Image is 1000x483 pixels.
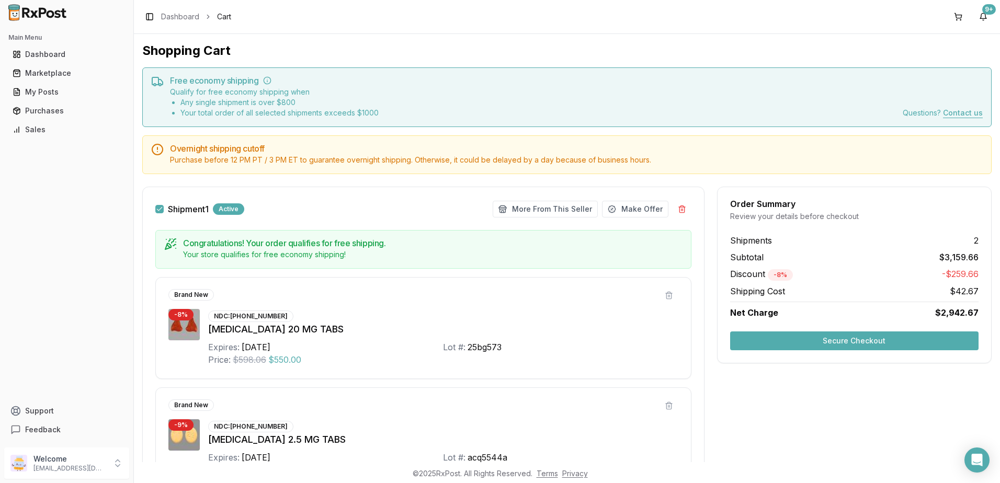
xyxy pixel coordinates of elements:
[208,353,231,366] div: Price:
[25,424,61,435] span: Feedback
[170,155,983,165] div: Purchase before 12 PM PT / 3 PM ET to guarantee overnight shipping. Otherwise, it could be delaye...
[939,251,979,263] span: $3,159.66
[161,11,231,22] nav: breadcrumb
[183,249,683,260] div: Your store qualifies for free economy shipping!
[8,64,125,83] a: Marketplace
[768,269,793,281] div: - 8 %
[8,83,125,101] a: My Posts
[443,341,465,353] div: Lot #:
[730,251,764,263] span: Subtotal
[233,353,266,366] span: $598.06
[183,239,683,247] h5: Congratulations! Your order qualifies for free shipping.
[13,49,121,60] div: Dashboard
[180,97,379,108] li: Any single shipment is over $ 800
[443,451,465,464] div: Lot #:
[217,11,231,22] span: Cart
[468,451,507,464] div: acq5544a
[4,4,71,21] img: RxPost Logo
[730,234,772,247] span: Shipments
[168,419,194,431] div: - 9 %
[168,419,200,451] img: Eliquis 2.5 MG TABS
[208,322,678,337] div: [MEDICAL_DATA] 20 MG TABS
[4,420,129,439] button: Feedback
[168,205,209,213] span: Shipment 1
[268,353,301,366] span: $550.00
[33,464,106,473] p: [EMAIL_ADDRESS][DOMAIN_NAME]
[730,269,793,279] span: Discount
[10,455,27,471] img: User avatar
[935,306,979,319] span: $2,942.67
[8,33,125,42] h2: Main Menu
[4,46,129,63] button: Dashboard
[13,106,121,116] div: Purchases
[142,42,992,59] h1: Shopping Cart
[8,45,125,64] a: Dashboard
[975,8,992,25] button: 9+
[168,399,214,411] div: Brand New
[730,211,979,222] div: Review your details before checkout
[208,310,293,322] div: NDC: [PHONE_NUMBER]
[208,432,678,447] div: [MEDICAL_DATA] 2.5 MG TABS
[4,102,129,119] button: Purchases
[730,331,979,350] button: Secure Checkout
[730,285,785,297] span: Shipping Cost
[468,341,502,353] div: 25bg573
[950,285,979,297] span: $42.67
[982,4,996,15] div: 9+
[903,108,983,118] div: Questions?
[4,121,129,138] button: Sales
[208,341,240,353] div: Expires:
[8,120,125,139] a: Sales
[242,341,270,353] div: [DATE]
[942,268,979,281] span: -$259.66
[562,469,588,478] a: Privacy
[4,65,129,82] button: Marketplace
[168,309,200,340] img: Xarelto 20 MG TABS
[161,11,199,22] a: Dashboard
[170,87,379,118] div: Qualify for free economy shipping when
[33,454,106,464] p: Welcome
[170,76,983,85] h5: Free economy shipping
[13,68,121,78] div: Marketplace
[242,451,270,464] div: [DATE]
[168,289,214,301] div: Brand New
[13,87,121,97] div: My Posts
[537,469,558,478] a: Terms
[8,101,125,120] a: Purchases
[180,108,379,118] li: Your total order of all selected shipments exceeds $ 1000
[170,144,983,153] h5: Overnight shipping cutoff
[974,234,979,247] span: 2
[4,401,129,420] button: Support
[13,124,121,135] div: Sales
[730,307,778,318] span: Net Charge
[493,201,598,217] button: More From This Seller
[213,203,244,215] div: Active
[168,309,194,320] div: - 8 %
[602,201,668,217] button: Make Offer
[208,421,293,432] div: NDC: [PHONE_NUMBER]
[964,447,990,473] div: Open Intercom Messenger
[4,84,129,100] button: My Posts
[730,200,979,208] div: Order Summary
[208,451,240,464] div: Expires:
